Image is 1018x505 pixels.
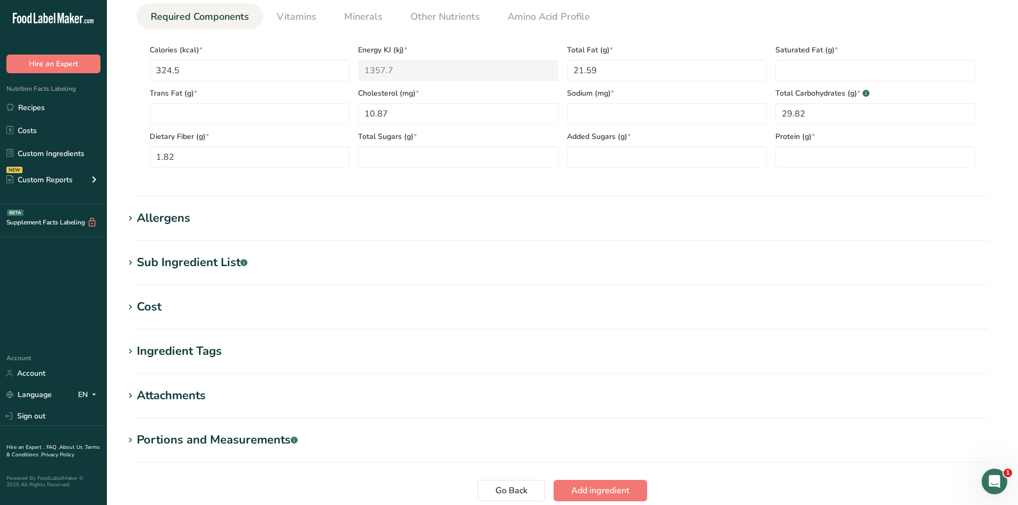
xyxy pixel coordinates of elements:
[571,484,630,497] span: Add ingredient
[982,469,1007,494] iframe: Intercom live chat
[150,44,349,56] span: Calories (kcal)
[495,484,527,497] span: Go Back
[46,444,59,451] a: FAQ .
[358,131,558,142] span: Total Sugars (g)
[78,389,100,401] div: EN
[567,131,767,142] span: Added Sugars (g)
[6,475,100,488] div: Powered By FoodLabelMaker © 2025 All Rights Reserved
[150,131,349,142] span: Dietary Fiber (g)
[775,44,975,56] span: Saturated Fat (g)
[6,55,100,73] button: Hire an Expert
[567,88,767,99] span: Sodium (mg)
[6,444,100,459] a: Terms & Conditions .
[358,88,558,99] span: Cholesterol (mg)
[6,444,44,451] a: Hire an Expert .
[137,209,190,227] div: Allergens
[478,480,545,501] button: Go Back
[7,209,24,216] div: BETA
[344,10,383,24] span: Minerals
[6,385,52,404] a: Language
[150,88,349,99] span: Trans Fat (g)
[137,431,298,449] div: Portions and Measurements
[1004,469,1012,477] span: 1
[6,167,22,173] div: NEW
[775,131,975,142] span: Protein (g)
[277,10,316,24] span: Vitamins
[6,174,73,185] div: Custom Reports
[59,444,85,451] a: About Us .
[358,44,558,56] span: Energy KJ (kj)
[137,298,161,316] div: Cost
[41,451,74,459] a: Privacy Policy
[567,44,767,56] span: Total Fat (g)
[137,387,206,405] div: Attachments
[508,10,590,24] span: Amino Acid Profile
[151,10,249,24] span: Required Components
[775,88,975,99] span: Total Carbohydrates (g)
[554,480,647,501] button: Add ingredient
[137,343,222,360] div: Ingredient Tags
[137,254,247,271] div: Sub Ingredient List
[410,10,480,24] span: Other Nutrients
